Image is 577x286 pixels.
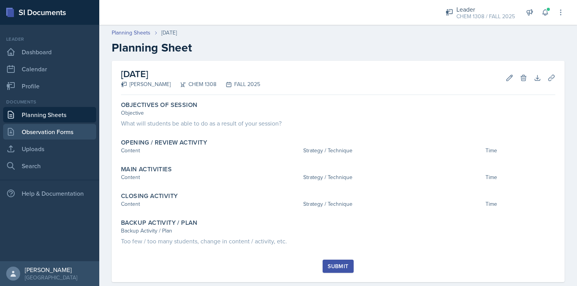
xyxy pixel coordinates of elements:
div: Backup Activity / Plan [121,227,555,235]
div: [DATE] [161,29,177,37]
div: CHEM 1308 [171,80,216,88]
div: Content [121,200,300,208]
div: Too few / too many students, change in content / activity, etc. [121,236,555,246]
div: [PERSON_NAME] [25,266,77,274]
div: Strategy / Technique [303,200,482,208]
a: Calendar [3,61,96,77]
button: Submit [323,260,353,273]
div: [GEOGRAPHIC_DATA] [25,274,77,281]
div: Time [485,146,555,155]
div: Leader [456,5,515,14]
label: Backup Activity / Plan [121,219,198,227]
div: Strategy / Technique [303,146,482,155]
a: Planning Sheets [3,107,96,122]
div: Content [121,146,300,155]
div: Documents [3,98,96,105]
label: Objectives of Session [121,101,197,109]
label: Main Activities [121,165,172,173]
a: Dashboard [3,44,96,60]
div: Objective [121,109,555,117]
div: FALL 2025 [216,80,260,88]
div: Leader [3,36,96,43]
a: Planning Sheets [112,29,150,37]
div: Time [485,173,555,181]
a: Observation Forms [3,124,96,140]
a: Search [3,158,96,174]
div: Time [485,200,555,208]
div: Content [121,173,300,181]
label: Closing Activity [121,192,178,200]
a: Uploads [3,141,96,157]
div: Help & Documentation [3,186,96,201]
h2: [DATE] [121,67,260,81]
div: Submit [328,263,348,269]
a: Profile [3,78,96,94]
div: What will students be able to do as a result of your session? [121,119,555,128]
div: Strategy / Technique [303,173,482,181]
h2: Planning Sheet [112,41,565,55]
div: CHEM 1308 / FALL 2025 [456,12,515,21]
label: Opening / Review Activity [121,139,207,146]
div: [PERSON_NAME] [121,80,171,88]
